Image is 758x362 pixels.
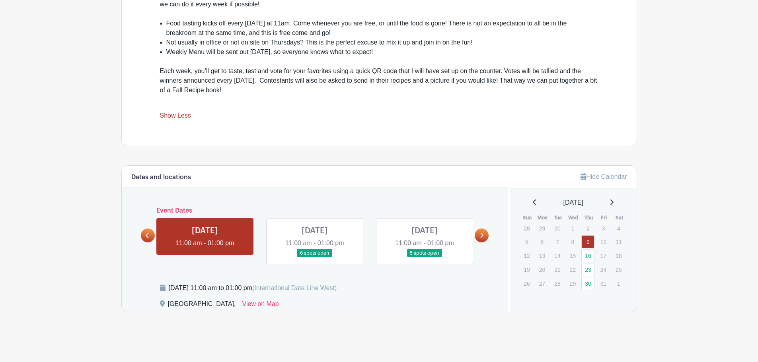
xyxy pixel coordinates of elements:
h6: Dates and locations [131,174,191,181]
th: Thu [581,214,596,222]
p: 7 [551,236,564,248]
h6: Event Dates [155,207,475,215]
th: Fri [596,214,612,222]
div: [GEOGRAPHIC_DATA], [168,299,236,312]
p: 20 [536,263,549,276]
p: 31 [597,277,610,290]
p: 18 [612,250,625,262]
a: Hide Calendar [581,173,627,180]
div: [DATE] 11:00 am to 01:00 pm [169,283,337,293]
p: 6 [536,236,549,248]
a: Show Less [160,112,191,122]
p: 29 [566,277,579,290]
th: Mon [535,214,551,222]
a: 9 [581,235,594,248]
p: 10 [597,236,610,248]
p: 24 [597,263,610,276]
p: 19 [520,263,533,276]
p: 21 [551,263,564,276]
p: 3 [597,222,610,234]
li: Weekly Menu will be sent out [DATE], so everyone knows what to expect! [166,47,598,57]
p: 1 [612,277,625,290]
div: Each week, you’ll get to taste, test and vote for your favorites using a quick QR code that I wil... [160,66,598,95]
a: 23 [581,263,594,276]
p: 1 [566,222,579,234]
p: 5 [520,236,533,248]
li: Food tasting kicks off every [DATE] at 11am. Come whenever you are free, or until the food is gon... [166,19,598,38]
p: 2 [581,222,594,234]
p: 25 [612,263,625,276]
a: View on Map [242,299,279,312]
th: Sat [612,214,627,222]
p: 11 [612,236,625,248]
p: 17 [597,250,610,262]
span: [DATE] [563,198,583,207]
p: 4 [612,222,625,234]
p: 12 [520,250,533,262]
p: 27 [536,277,549,290]
a: 30 [581,277,594,290]
li: Not usually in office or not on site on Thursdays? This is the perfect excuse to mix it up and jo... [166,38,598,47]
p: 28 [551,277,564,290]
p: 28 [520,222,533,234]
p: 22 [566,263,579,276]
span: (International Date Line West) [252,285,337,291]
th: Sun [520,214,535,222]
th: Tue [550,214,566,222]
p: 8 [566,236,579,248]
p: 15 [566,250,579,262]
p: 29 [536,222,549,234]
p: 30 [551,222,564,234]
th: Wed [566,214,581,222]
a: 16 [581,249,594,262]
p: 26 [520,277,533,290]
p: 14 [551,250,564,262]
p: 13 [536,250,549,262]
